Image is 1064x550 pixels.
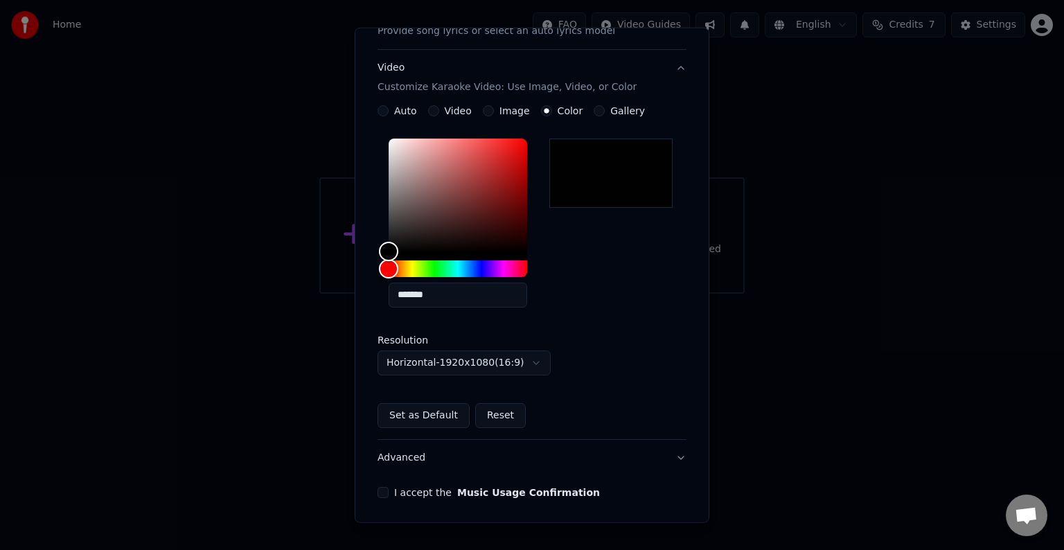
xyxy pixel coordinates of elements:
[457,488,600,497] button: I accept the
[378,440,686,476] button: Advanced
[378,24,615,38] p: Provide song lyrics or select an auto lyrics model
[378,80,637,94] p: Customize Karaoke Video: Use Image, Video, or Color
[389,260,527,277] div: Hue
[610,106,645,116] label: Gallery
[475,403,526,428] button: Reset
[394,106,417,116] label: Auto
[378,335,516,345] label: Resolution
[378,50,686,105] button: VideoCustomize Karaoke Video: Use Image, Video, or Color
[445,106,472,116] label: Video
[389,139,527,252] div: Color
[378,403,470,428] button: Set as Default
[394,488,600,497] label: I accept the
[378,61,637,94] div: Video
[558,106,583,116] label: Color
[378,105,686,439] div: VideoCustomize Karaoke Video: Use Image, Video, or Color
[499,106,530,116] label: Image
